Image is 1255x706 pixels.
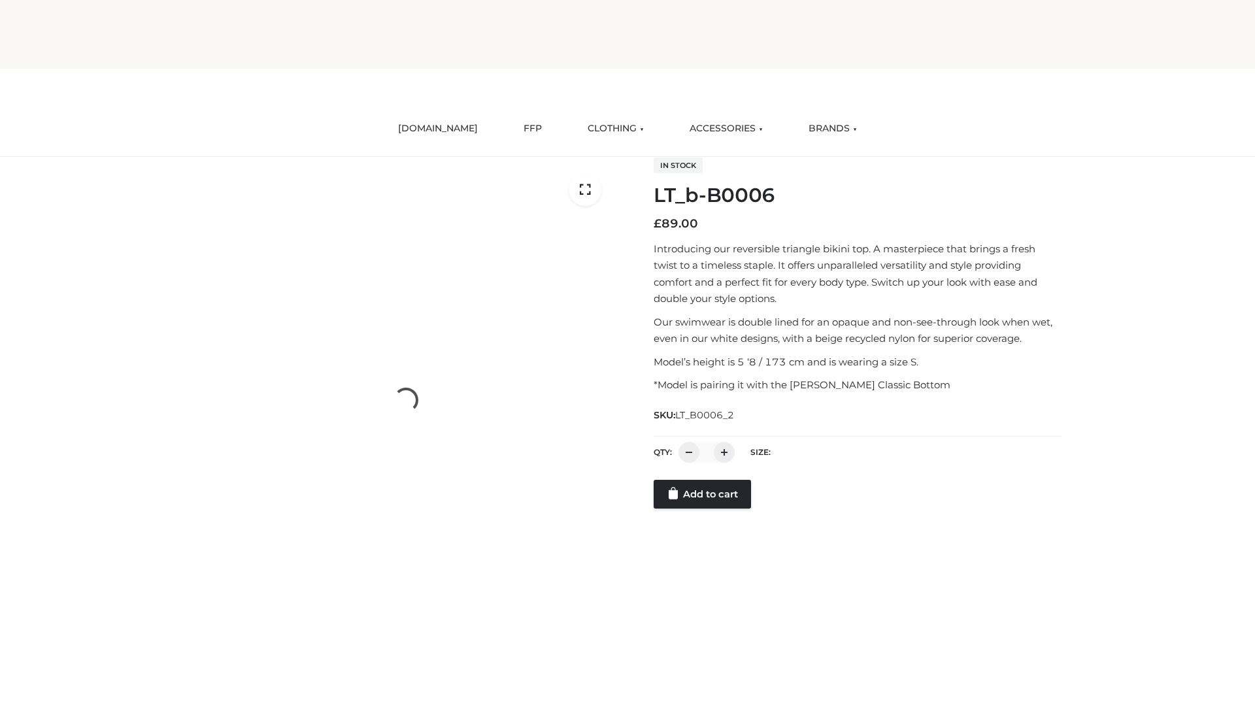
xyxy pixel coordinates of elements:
p: Introducing our reversible triangle bikini top. A masterpiece that brings a fresh twist to a time... [654,241,1061,307]
a: Add to cart [654,480,751,509]
a: ACCESSORIES [680,114,773,143]
a: FFP [514,114,552,143]
a: [DOMAIN_NAME] [388,114,488,143]
h1: LT_b-B0006 [654,184,1061,207]
span: £ [654,216,661,231]
a: CLOTHING [578,114,654,143]
bdi: 89.00 [654,216,698,231]
p: Our swimwear is double lined for an opaque and non-see-through look when wet, even in our white d... [654,314,1061,347]
label: Size: [750,447,771,457]
p: *Model is pairing it with the [PERSON_NAME] Classic Bottom [654,377,1061,394]
label: QTY: [654,447,672,457]
span: In stock [654,158,703,173]
a: BRANDS [799,114,867,143]
span: LT_B0006_2 [675,409,734,421]
p: Model’s height is 5 ‘8 / 173 cm and is wearing a size S. [654,354,1061,371]
span: SKU: [654,407,735,423]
